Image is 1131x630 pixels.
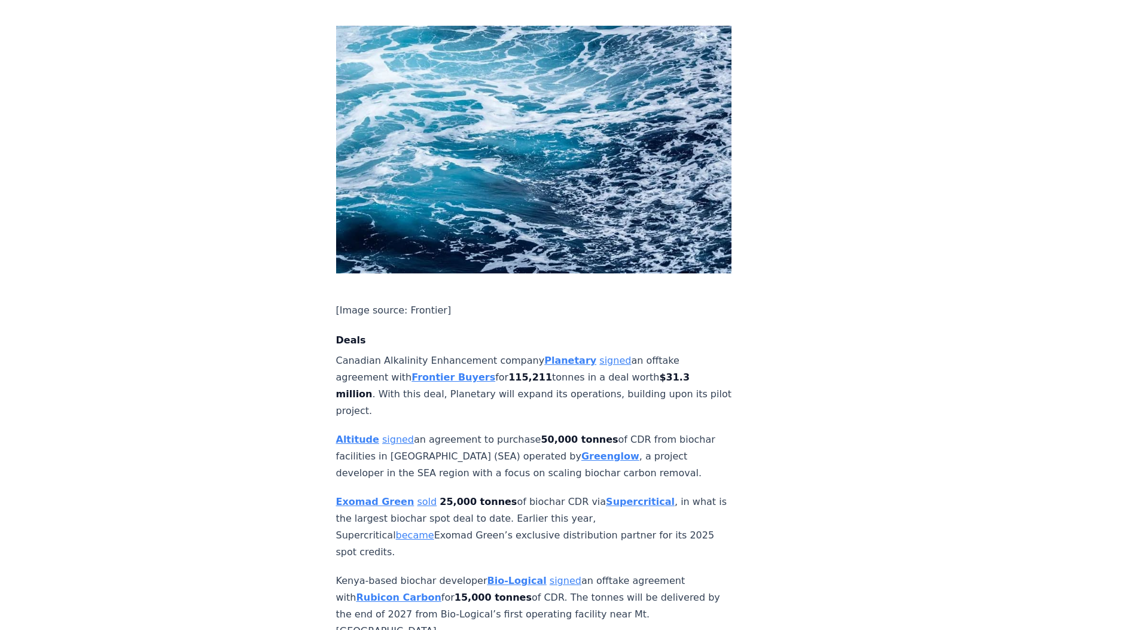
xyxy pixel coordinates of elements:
a: Altitude [336,434,379,445]
strong: 115,211 [508,372,552,383]
strong: Deals [336,334,366,346]
a: signed [599,355,631,366]
img: blog post image [336,26,732,273]
a: Bio-Logical [487,575,547,586]
a: Planetary [544,355,596,366]
p: Canadian Alkalinity Enhancement company an offtake agreement with for tonnes in a deal worth . Wi... [336,352,732,419]
a: signed [550,575,581,586]
strong: 25,000 tonnes [440,496,517,507]
p: [Image source: Frontier] [336,302,732,319]
a: Frontier Buyers [411,372,495,383]
a: signed [382,434,414,445]
p: of biochar CDR via , in what is the largest biochar spot deal to date. Earlier this year, Supercr... [336,494,732,561]
a: Exomad Green [336,496,414,507]
strong: 50,000 tonnes [541,434,618,445]
a: Supercritical [606,496,675,507]
p: an agreement to purchase of CDR from biochar facilities in [GEOGRAPHIC_DATA] (SEA) operated by , ... [336,431,732,482]
strong: 15,000 tonnes [455,592,532,603]
a: became [396,529,434,541]
a: sold [417,496,437,507]
a: Rubicon Carbon [356,592,441,603]
a: Greenglow [581,451,639,462]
